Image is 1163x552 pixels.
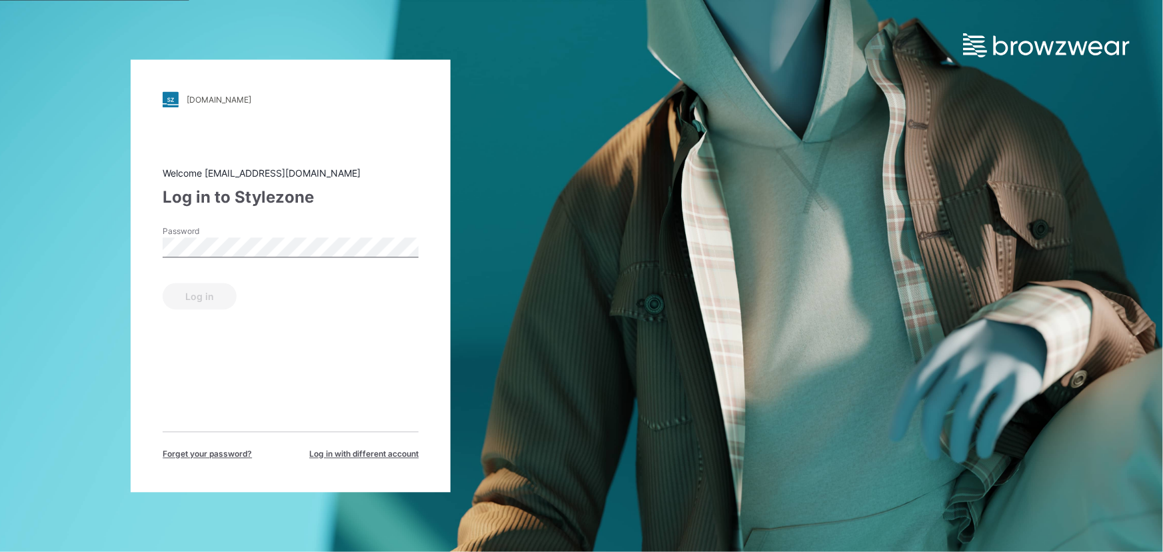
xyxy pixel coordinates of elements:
div: Log in to Stylezone [163,186,419,210]
a: [DOMAIN_NAME] [163,92,419,108]
div: Welcome [EMAIL_ADDRESS][DOMAIN_NAME] [163,167,419,181]
div: [DOMAIN_NAME] [187,95,251,105]
img: stylezone-logo.562084cfcfab977791bfbf7441f1a819.svg [163,92,179,108]
label: Password [163,226,256,238]
img: browzwear-logo.e42bd6dac1945053ebaf764b6aa21510.svg [963,33,1130,57]
span: Log in with different account [309,449,419,461]
span: Forget your password? [163,449,252,461]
